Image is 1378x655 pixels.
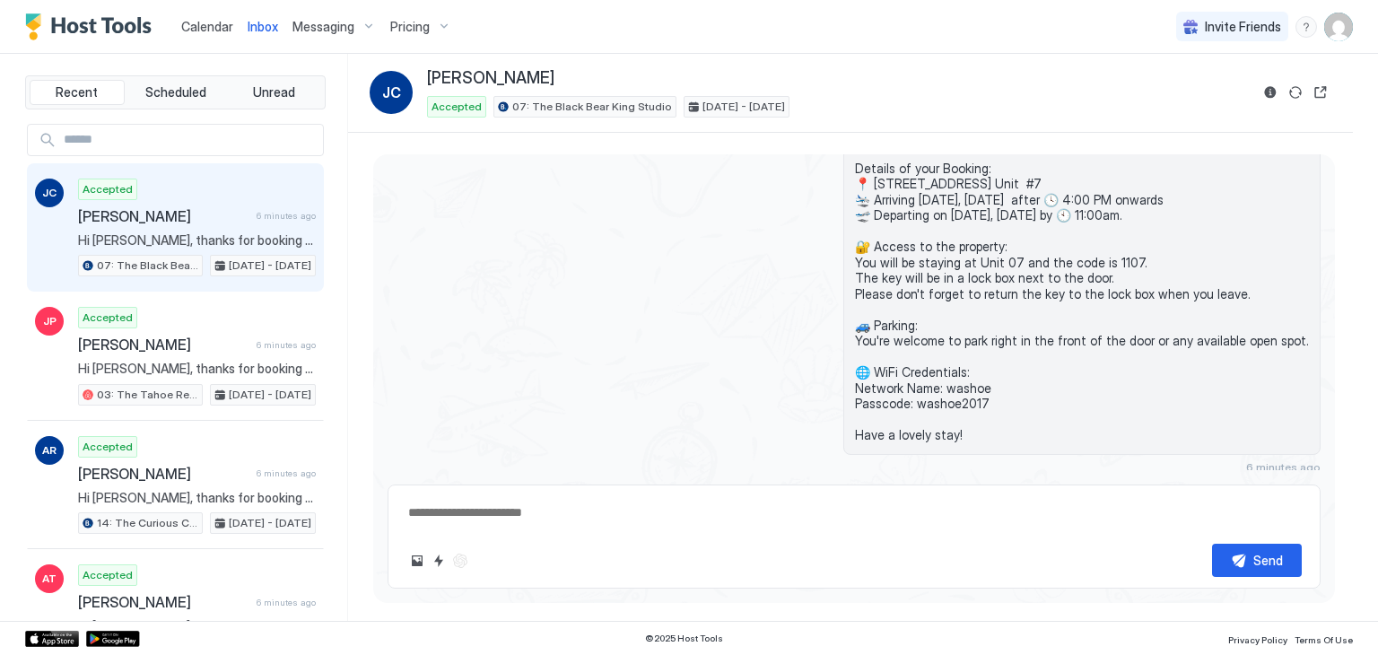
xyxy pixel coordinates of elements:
span: Unread [253,84,295,100]
button: Reservation information [1260,82,1281,103]
a: Terms Of Use [1295,629,1353,648]
span: 6 minutes ago [257,339,316,351]
button: Scheduled [128,80,223,105]
span: © 2025 Host Tools [645,633,723,644]
span: AT [42,571,57,587]
span: 14: The Curious Cub Pet Friendly Studio [97,515,198,531]
span: Recent [56,84,98,100]
span: 6 minutes ago [257,597,316,608]
span: 6 minutes ago [257,467,316,479]
span: Inbox [248,19,278,34]
span: Calendar [181,19,233,34]
span: Scheduled [145,84,206,100]
span: Hi [PERSON_NAME], thanks for booking your stay with us! Details of your Booking: 📍 [STREET_ADDRES... [78,618,316,634]
span: Accepted [83,181,133,197]
span: AR [42,442,57,458]
span: Messaging [292,19,354,35]
span: [DATE] - [DATE] [229,515,311,531]
span: 07: The Black Bear King Studio [512,99,672,115]
span: [PERSON_NAME] [78,207,249,225]
a: Google Play Store [86,631,140,647]
a: Calendar [181,17,233,36]
a: App Store [25,631,79,647]
div: menu [1295,16,1317,38]
span: [PERSON_NAME] [78,336,249,354]
span: 6 minutes ago [1246,460,1321,474]
div: Send [1253,551,1283,570]
a: Inbox [248,17,278,36]
div: tab-group [25,75,326,109]
input: Input Field [57,125,323,155]
span: Hi [PERSON_NAME], thanks for booking your stay with us! Details of your Booking: 📍 [STREET_ADDRES... [78,361,316,377]
button: Open reservation [1310,82,1331,103]
span: Accepted [432,99,482,115]
span: Pricing [390,19,430,35]
span: Accepted [83,439,133,455]
span: [DATE] - [DATE] [702,99,785,115]
span: Hi [PERSON_NAME], thanks for booking your stay with us! Details of your Booking: 📍 [STREET_ADDRES... [78,232,316,249]
span: [PERSON_NAME] [78,465,249,483]
span: [PERSON_NAME] [78,593,249,611]
button: Upload image [406,550,428,572]
button: Quick reply [428,550,449,572]
span: JP [43,313,57,329]
span: Hi [PERSON_NAME], thanks for booking your stay with us! Details of your Booking: 📍 [STREET_ADDRES... [78,490,316,506]
span: Accepted [83,567,133,583]
span: 6 minutes ago [257,210,316,222]
span: Invite Friends [1205,19,1281,35]
span: 07: The Black Bear King Studio [97,258,198,274]
a: Host Tools Logo [25,13,160,40]
span: 03: The Tahoe Retro Double Bed Studio [97,387,198,403]
div: User profile [1324,13,1353,41]
span: JC [42,185,57,201]
button: Recent [30,80,125,105]
span: [DATE] - [DATE] [229,258,311,274]
a: Privacy Policy [1228,629,1287,648]
span: Terms Of Use [1295,634,1353,645]
span: Hi [PERSON_NAME], thanks for booking your stay with us! Details of your Booking: 📍 [STREET_ADDRES... [855,129,1309,443]
span: JC [382,82,401,103]
span: Privacy Policy [1228,634,1287,645]
button: Sync reservation [1285,82,1306,103]
span: [PERSON_NAME] [427,68,554,89]
span: Accepted [83,310,133,326]
button: Send [1212,544,1302,577]
button: Unread [226,80,321,105]
span: [DATE] - [DATE] [229,387,311,403]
